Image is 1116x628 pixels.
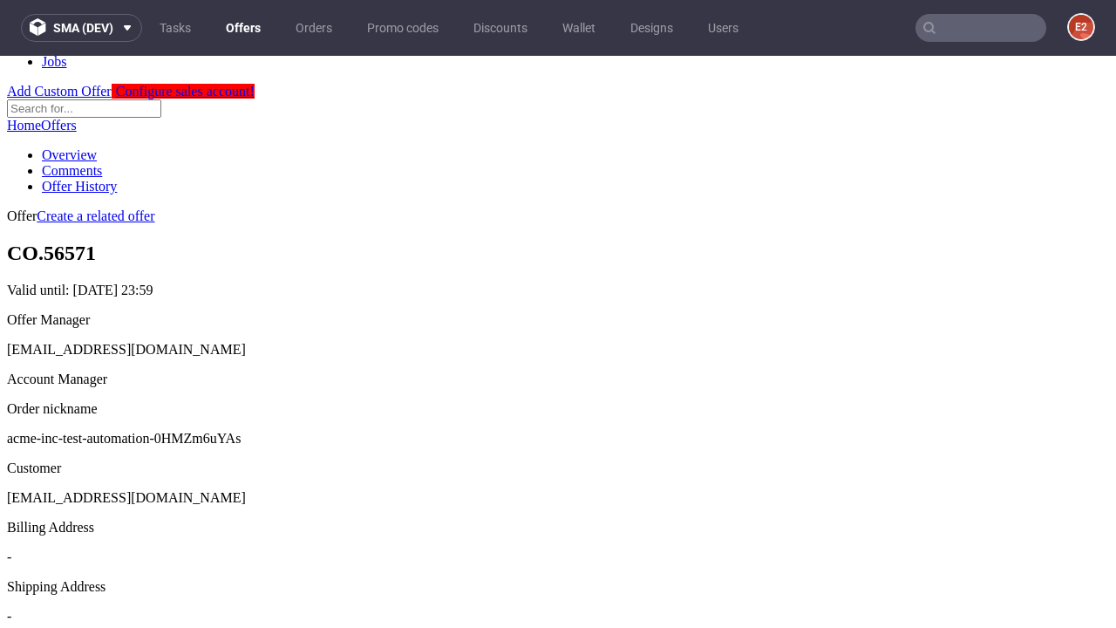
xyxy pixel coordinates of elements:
a: Offers [215,14,271,42]
span: Configure sales account! [116,28,255,43]
div: Account Manager [7,316,1109,331]
a: Create a related offer [37,153,154,167]
time: [DATE] 23:59 [73,227,153,242]
div: Order nickname [7,345,1109,361]
button: sma (dev) [21,14,142,42]
span: - [7,553,11,568]
a: Discounts [463,14,538,42]
a: Promo codes [357,14,449,42]
figcaption: e2 [1069,15,1093,39]
p: Valid until: [7,227,1109,242]
span: - [7,494,11,509]
p: acme-inc-test-automation-0HMZm6uYAs [7,375,1109,391]
span: [EMAIL_ADDRESS][DOMAIN_NAME] [7,434,246,449]
a: Overview [42,92,97,106]
a: Tasks [149,14,201,42]
input: Search for... [7,44,161,62]
a: Offer History [42,123,117,138]
a: Orders [285,14,343,42]
div: [EMAIL_ADDRESS][DOMAIN_NAME] [7,286,1109,302]
div: Offer Manager [7,256,1109,272]
h1: CO.56571 [7,186,1109,209]
div: Shipping Address [7,523,1109,539]
a: Users [697,14,749,42]
a: Configure sales account! [112,28,255,43]
div: Offer [7,153,1109,168]
a: Add Custom Offer [7,28,112,43]
a: Home [7,62,41,77]
a: Wallet [552,14,606,42]
a: Comments [42,107,102,122]
a: Offers [41,62,77,77]
a: Designs [620,14,684,42]
span: sma (dev) [53,22,113,34]
div: Customer [7,405,1109,420]
div: Billing Address [7,464,1109,480]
